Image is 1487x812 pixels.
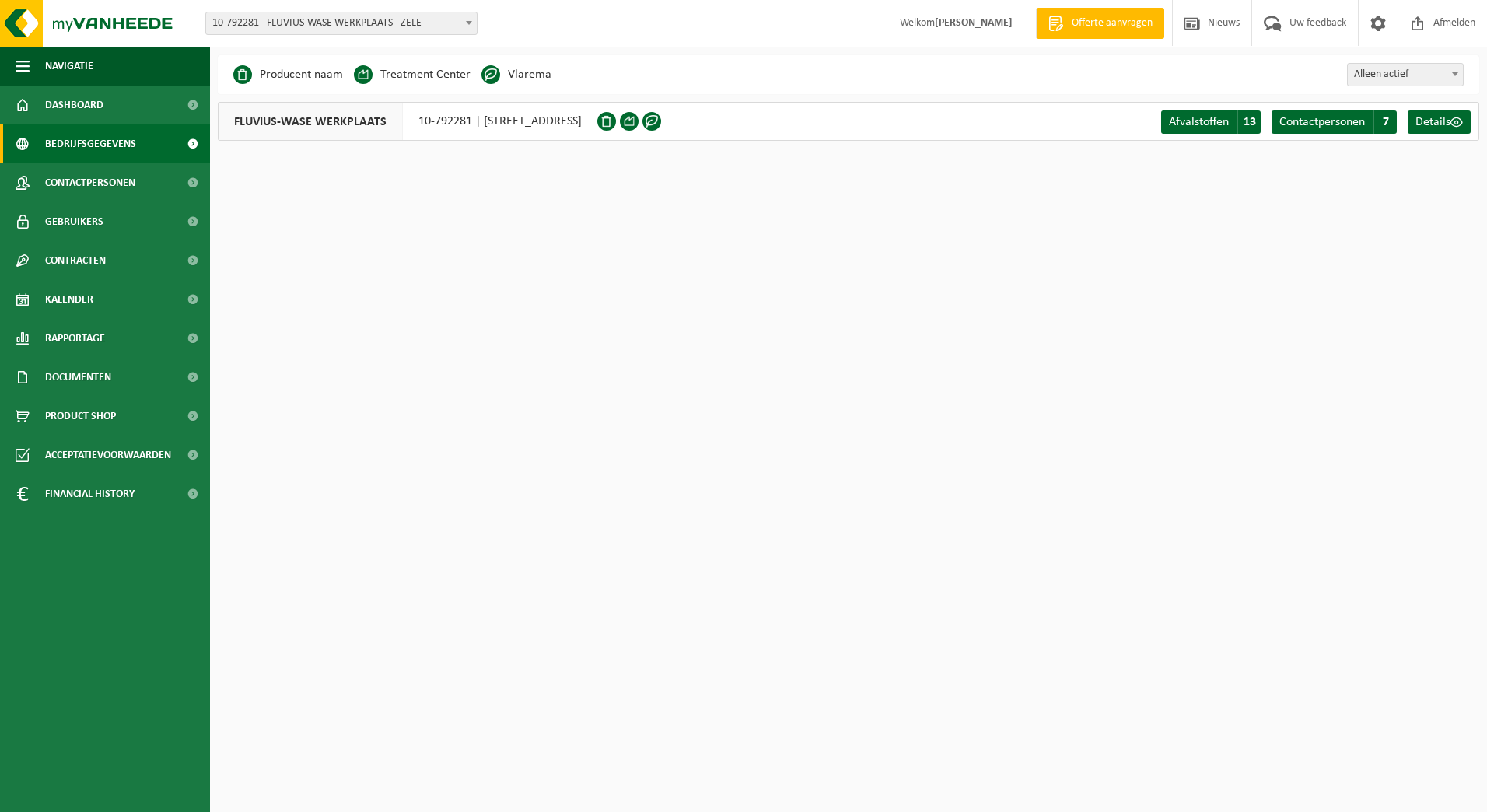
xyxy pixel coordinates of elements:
[45,358,111,397] span: Documenten
[45,124,136,163] span: Bedrijfsgegevens
[45,397,116,436] span: Product Shop
[45,474,135,513] span: Financial History
[45,280,93,319] span: Kalender
[45,86,103,124] span: Dashboard
[1373,110,1397,134] span: 7
[219,103,403,140] span: FLUVIUS-WASE WERKPLAATS
[1068,16,1156,31] span: Offerte aanvragen
[206,12,477,34] span: 10-792281 - FLUVIUS-WASE WERKPLAATS - ZELE
[45,202,103,241] span: Gebruikers
[1347,63,1464,86] span: Alleen actief
[1169,116,1229,128] span: Afvalstoffen
[1036,8,1164,39] a: Offerte aanvragen
[233,63,343,86] li: Producent naam
[1415,116,1450,128] span: Details
[45,47,93,86] span: Navigatie
[1272,110,1397,134] a: Contactpersonen 7
[481,63,551,86] li: Vlarema
[1237,110,1261,134] span: 13
[45,163,135,202] span: Contactpersonen
[1408,110,1471,134] a: Details
[935,17,1013,29] strong: [PERSON_NAME]
[45,319,105,358] span: Rapportage
[8,778,260,812] iframe: chat widget
[1348,64,1463,86] span: Alleen actief
[354,63,471,86] li: Treatment Center
[218,102,597,141] div: 10-792281 | [STREET_ADDRESS]
[1161,110,1261,134] a: Afvalstoffen 13
[45,436,171,474] span: Acceptatievoorwaarden
[45,241,106,280] span: Contracten
[1279,116,1365,128] span: Contactpersonen
[205,12,478,35] span: 10-792281 - FLUVIUS-WASE WERKPLAATS - ZELE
